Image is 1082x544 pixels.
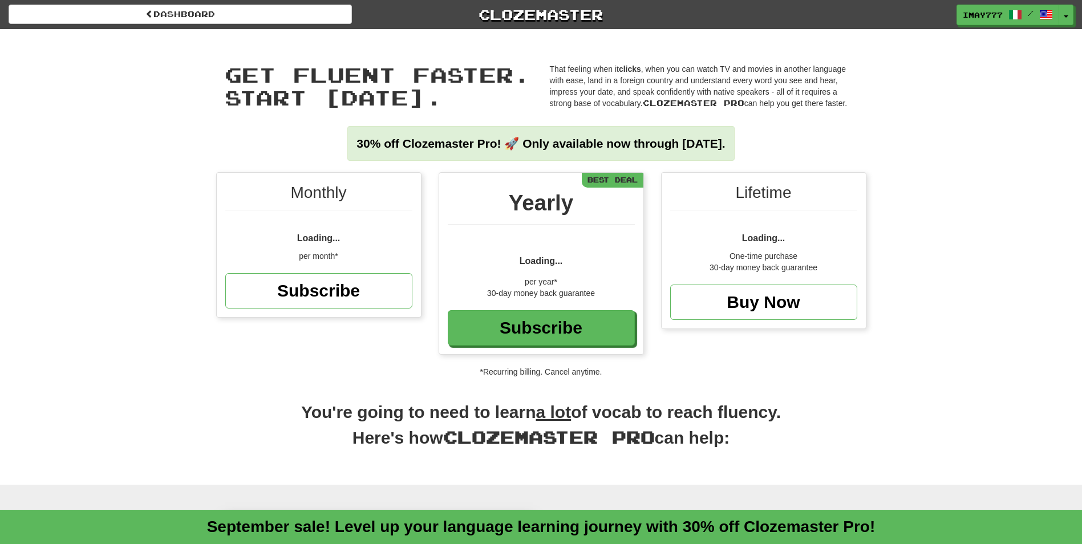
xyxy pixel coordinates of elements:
[670,181,857,210] div: Lifetime
[448,287,635,299] div: 30-day money back guarantee
[369,5,712,25] a: Clozemaster
[9,5,352,24] a: Dashboard
[643,98,744,108] span: Clozemaster Pro
[225,250,412,262] div: per month*
[670,285,857,320] a: Buy Now
[297,233,341,243] span: Loading...
[536,403,572,421] u: a lot
[356,137,725,150] strong: 30% off Clozemaster Pro! 🚀 Only available now through [DATE].
[957,5,1059,25] a: Imay777 /
[216,400,866,462] h2: You're going to need to learn of vocab to reach fluency. Here's how can help:
[225,273,412,308] a: Subscribe
[207,518,876,535] a: September sale! Level up your language learning journey with 30% off Clozemaster Pro!
[742,233,785,243] span: Loading...
[448,276,635,287] div: per year*
[1028,9,1034,17] span: /
[448,310,635,346] a: Subscribe
[520,256,563,266] span: Loading...
[619,64,641,74] strong: clicks
[670,250,857,262] div: One-time purchase
[225,62,530,109] span: Get fluent faster. Start [DATE].
[582,173,643,187] div: Best Deal
[550,63,858,109] p: That feeling when it , when you can watch TV and movies in another language with ease, land in a ...
[443,427,655,447] span: Clozemaster Pro
[670,262,857,273] div: 30-day money back guarantee
[448,187,635,225] div: Yearly
[963,10,1003,20] span: Imay777
[225,181,412,210] div: Monthly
